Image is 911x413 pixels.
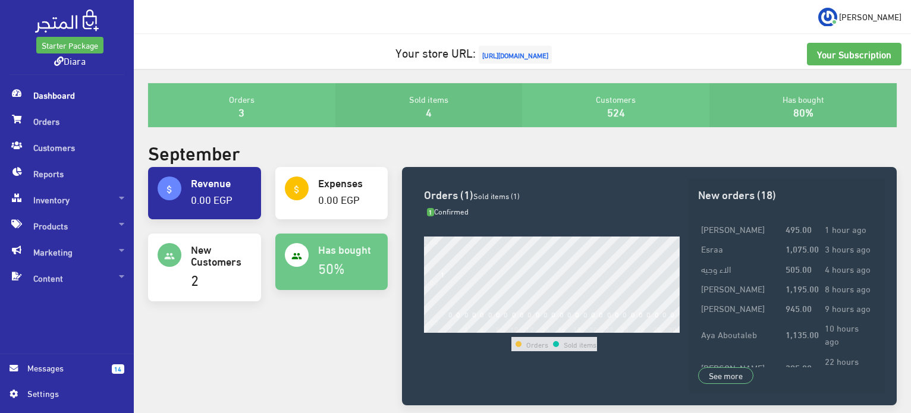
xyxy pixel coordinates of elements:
[698,278,783,298] td: [PERSON_NAME]
[637,324,645,333] div: 26
[786,222,812,235] strong: 495.00
[35,10,99,33] img: .
[36,37,103,53] a: Starter Package
[191,243,252,267] h4: New Customers
[10,361,124,387] a: 14 Messages
[448,324,453,333] div: 2
[621,324,629,333] div: 24
[318,189,360,209] a: 0.00 EGP
[480,324,484,333] div: 6
[839,9,901,24] span: [PERSON_NAME]
[558,324,566,333] div: 16
[112,364,124,374] span: 14
[807,43,901,65] a: Your Subscription
[164,184,175,195] i: attach_money
[10,187,124,213] span: Inventory
[10,265,124,291] span: Content
[318,254,345,280] a: 50%
[10,213,124,239] span: Products
[818,8,837,27] img: ...
[10,108,124,134] span: Orders
[191,189,233,209] a: 0.00 EGP
[148,83,335,127] div: Orders
[786,262,812,275] strong: 505.00
[822,298,875,318] td: 9 hours ago
[542,324,550,333] div: 14
[395,41,555,63] a: Your store URL:[URL][DOMAIN_NAME]
[427,208,435,217] span: 1
[698,258,783,278] td: الاء وجيه
[709,83,897,127] div: Has bought
[653,324,661,333] div: 28
[318,243,379,255] h4: Has bought
[786,242,819,255] strong: 1,075.00
[291,184,302,195] i: attach_money
[698,188,875,200] h3: New orders (18)
[698,318,783,351] td: Aya Aboutaleb
[786,301,812,314] strong: 945.00
[27,387,114,400] span: Settings
[191,266,199,292] a: 2
[10,82,124,108] span: Dashboard
[426,102,432,121] a: 4
[698,219,783,239] td: [PERSON_NAME]
[852,332,897,377] iframe: Drift Widget Chat Controller
[786,327,819,341] strong: 1,135.00
[793,102,813,121] a: 80%
[427,204,469,218] span: Confirmed
[822,351,875,383] td: 22 hours ago
[479,46,552,64] span: [URL][DOMAIN_NAME]
[522,83,709,127] div: Customers
[510,324,519,333] div: 10
[10,387,124,406] a: Settings
[148,141,240,162] h2: September
[573,324,582,333] div: 18
[27,361,102,374] span: Messages
[496,324,500,333] div: 8
[164,251,175,261] i: people
[10,239,124,265] span: Marketing
[10,160,124,187] span: Reports
[698,298,783,318] td: [PERSON_NAME]
[291,251,302,261] i: people
[698,351,783,383] td: [PERSON_NAME]
[526,324,534,333] div: 12
[54,52,86,69] a: Diara
[668,324,677,333] div: 30
[822,239,875,258] td: 3 hours ago
[822,219,875,239] td: 1 hour ago
[822,278,875,298] td: 8 hours ago
[605,324,614,333] div: 22
[464,324,469,333] div: 4
[698,367,753,384] a: See more
[526,337,549,351] td: Orders
[10,134,124,160] span: Customers
[424,188,680,200] h3: Orders (1)
[822,258,875,278] td: 4 hours ago
[191,176,252,188] h4: Revenue
[335,83,523,127] div: Sold items
[238,102,244,121] a: 3
[589,324,598,333] div: 20
[818,7,901,26] a: ... [PERSON_NAME]
[473,188,520,203] span: Sold items (1)
[786,282,819,295] strong: 1,195.00
[607,102,625,121] a: 524
[563,337,597,351] td: Sold items
[822,318,875,351] td: 10 hours ago
[698,239,783,258] td: Esraa
[786,361,812,374] strong: 395.00
[318,176,379,188] h4: Expenses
